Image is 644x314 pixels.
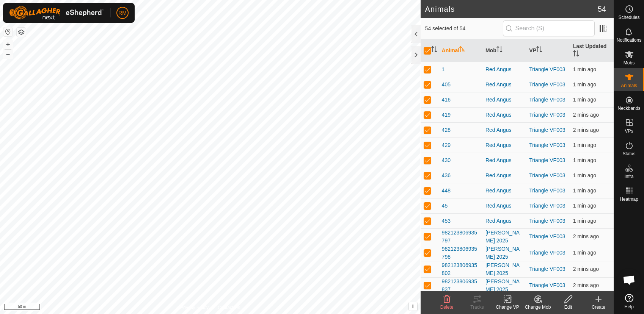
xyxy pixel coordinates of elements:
span: 430 [442,156,451,164]
span: Infra [624,174,633,179]
img: Gallagher Logo [9,6,104,20]
span: 448 [442,187,451,195]
div: Red Angus [485,172,523,180]
div: Change Mob [523,304,553,311]
th: Mob [482,39,526,62]
a: Triangle VF003 [529,66,565,72]
th: VP [526,39,570,62]
div: [PERSON_NAME] 2025 [485,245,523,261]
span: 14 Sept 2025, 9:36 pm [573,172,596,178]
span: 14 Sept 2025, 9:36 pm [573,66,596,72]
span: Help [624,305,634,309]
a: Triangle VF003 [529,250,565,256]
span: Schedules [618,15,639,20]
span: 982123806935837 [442,278,479,294]
span: 419 [442,111,451,119]
span: 45 [442,202,448,210]
div: Edit [553,304,583,311]
span: 429 [442,141,451,149]
span: 54 [598,3,606,15]
a: Triangle VF003 [529,233,565,239]
div: Red Angus [485,96,523,104]
span: Animals [621,83,637,88]
th: Last Updated [570,39,614,62]
a: Help [614,291,644,312]
span: 14 Sept 2025, 9:36 pm [573,157,596,163]
a: Triangle VF003 [529,187,565,194]
span: 982123806935798 [442,245,479,261]
span: 14 Sept 2025, 9:36 pm [573,142,596,148]
th: Animal [439,39,482,62]
p-sorticon: Activate to sort [536,47,542,53]
div: Change VP [492,304,523,311]
div: Red Angus [485,217,523,225]
button: i [409,302,417,311]
span: 428 [442,126,451,134]
span: 14 Sept 2025, 9:36 pm [573,187,596,194]
a: Triangle VF003 [529,97,565,103]
button: + [3,40,13,49]
span: i [412,303,413,309]
span: 14 Sept 2025, 9:35 pm [573,233,599,239]
a: Triangle VF003 [529,142,565,148]
span: Mobs [624,61,635,65]
a: Contact Us [218,304,240,311]
a: Triangle VF003 [529,157,565,163]
span: 14 Sept 2025, 9:35 pm [573,127,599,133]
span: 453 [442,217,451,225]
span: 14 Sept 2025, 9:35 pm [573,250,596,256]
div: Red Angus [485,202,523,210]
span: 982123806935802 [442,261,479,277]
span: RM [118,9,127,17]
a: Privacy Policy [180,304,209,311]
div: Tracks [462,304,492,311]
button: Map Layers [17,28,26,37]
span: Heatmap [620,197,638,202]
div: Create [583,304,614,311]
span: Neckbands [617,106,640,111]
span: 14 Sept 2025, 9:36 pm [573,97,596,103]
span: Notifications [617,38,641,42]
span: 14 Sept 2025, 9:35 pm [573,282,599,288]
h2: Animals [425,5,598,14]
a: Triangle VF003 [529,81,565,87]
p-sorticon: Activate to sort [496,47,503,53]
p-sorticon: Activate to sort [459,47,465,53]
div: Open chat [618,269,641,291]
div: [PERSON_NAME] 2025 [485,229,523,245]
span: 14 Sept 2025, 9:36 pm [573,203,596,209]
a: Triangle VF003 [529,203,565,209]
span: 416 [442,96,451,104]
span: 436 [442,172,451,180]
input: Search (S) [503,20,595,36]
span: VPs [625,129,633,133]
div: [PERSON_NAME] 2025 [485,278,523,294]
p-sorticon: Activate to sort [431,47,437,53]
span: 14 Sept 2025, 9:36 pm [573,81,596,87]
a: Triangle VF003 [529,266,565,272]
div: Red Angus [485,141,523,149]
button: – [3,50,13,59]
span: 14 Sept 2025, 9:35 pm [573,112,599,118]
span: 14 Sept 2025, 9:35 pm [573,266,599,272]
span: 14 Sept 2025, 9:36 pm [573,218,596,224]
button: Reset Map [3,27,13,36]
div: Red Angus [485,111,523,119]
span: 982123806935797 [442,229,479,245]
span: 405 [442,81,451,89]
div: [PERSON_NAME] 2025 [485,261,523,277]
a: Triangle VF003 [529,112,565,118]
div: Red Angus [485,126,523,134]
span: Delete [440,305,454,310]
span: 54 selected of 54 [425,25,503,33]
div: Red Angus [485,187,523,195]
a: Triangle VF003 [529,127,565,133]
span: Status [622,152,635,156]
a: Triangle VF003 [529,282,565,288]
p-sorticon: Activate to sort [573,52,579,58]
a: Triangle VF003 [529,218,565,224]
a: Triangle VF003 [529,172,565,178]
span: 1 [442,66,445,73]
div: Red Angus [485,66,523,73]
div: Red Angus [485,81,523,89]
